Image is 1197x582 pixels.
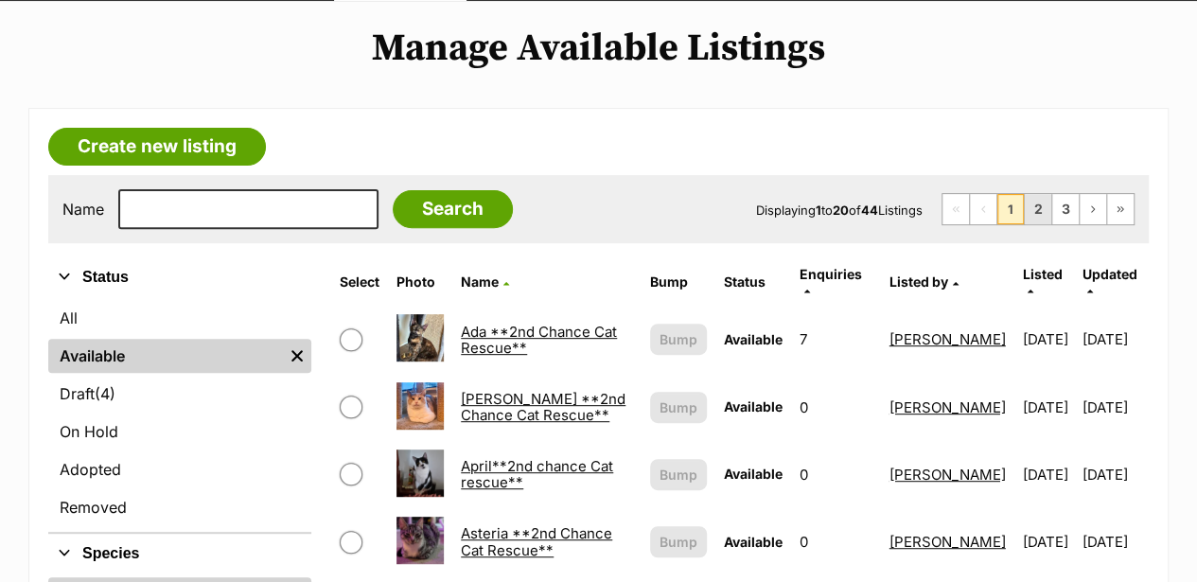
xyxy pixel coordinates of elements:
[724,466,783,482] span: Available
[48,452,311,486] a: Adopted
[724,398,783,414] span: Available
[792,509,880,574] td: 0
[889,273,959,290] a: Listed by
[48,414,311,449] a: On Hold
[1082,442,1147,507] td: [DATE]
[1015,509,1081,574] td: [DATE]
[889,273,948,290] span: Listed by
[48,301,311,335] a: All
[461,273,509,290] a: Name
[942,193,1135,225] nav: Pagination
[48,265,311,290] button: Status
[393,190,513,228] input: Search
[396,314,444,362] img: Ada **2nd Chance Cat Rescue**
[660,329,697,349] span: Bump
[792,307,880,372] td: 7
[332,259,387,305] th: Select
[816,203,821,218] strong: 1
[1015,442,1081,507] td: [DATE]
[889,398,1006,416] a: [PERSON_NAME]
[1082,266,1136,297] a: Updated
[660,465,697,485] span: Bump
[650,526,707,557] button: Bump
[396,382,444,430] img: Annie **2nd Chance Cat Rescue**
[833,203,849,218] strong: 20
[650,324,707,355] button: Bump
[800,266,862,297] a: Enquiries
[800,266,862,282] span: translation missing: en.admin.listings.index.attributes.enquiries
[997,194,1024,224] span: Page 1
[1023,266,1063,297] a: Listed
[461,390,625,424] a: [PERSON_NAME] **2nd Chance Cat Rescue**
[1107,194,1134,224] a: Last page
[942,194,969,224] span: First page
[48,297,311,532] div: Status
[48,541,311,566] button: Species
[650,459,707,490] button: Bump
[1082,307,1147,372] td: [DATE]
[643,259,714,305] th: Bump
[48,339,283,373] a: Available
[461,524,612,558] a: Asteria **2nd Chance Cat Rescue**
[48,128,266,166] a: Create new listing
[283,339,311,373] a: Remove filter
[1023,266,1063,282] span: Listed
[756,203,923,218] span: Displaying to of Listings
[1015,307,1081,372] td: [DATE]
[1082,375,1147,440] td: [DATE]
[724,331,783,347] span: Available
[650,392,707,423] button: Bump
[48,377,311,411] a: Draft
[724,534,783,550] span: Available
[461,457,613,491] a: April**2nd chance Cat rescue**
[792,375,880,440] td: 0
[461,273,499,290] span: Name
[461,323,617,357] a: Ada **2nd Chance Cat Rescue**
[389,259,451,305] th: Photo
[48,490,311,524] a: Removed
[1025,194,1051,224] a: Page 2
[62,201,104,218] label: Name
[1082,266,1136,282] span: Updated
[889,533,1006,551] a: [PERSON_NAME]
[1080,194,1106,224] a: Next page
[660,397,697,417] span: Bump
[1082,509,1147,574] td: [DATE]
[889,466,1006,484] a: [PERSON_NAME]
[970,194,996,224] span: Previous page
[1052,194,1079,224] a: Page 3
[1015,375,1081,440] td: [DATE]
[889,330,1006,348] a: [PERSON_NAME]
[792,442,880,507] td: 0
[861,203,878,218] strong: 44
[716,259,790,305] th: Status
[660,532,697,552] span: Bump
[95,382,115,405] span: (4)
